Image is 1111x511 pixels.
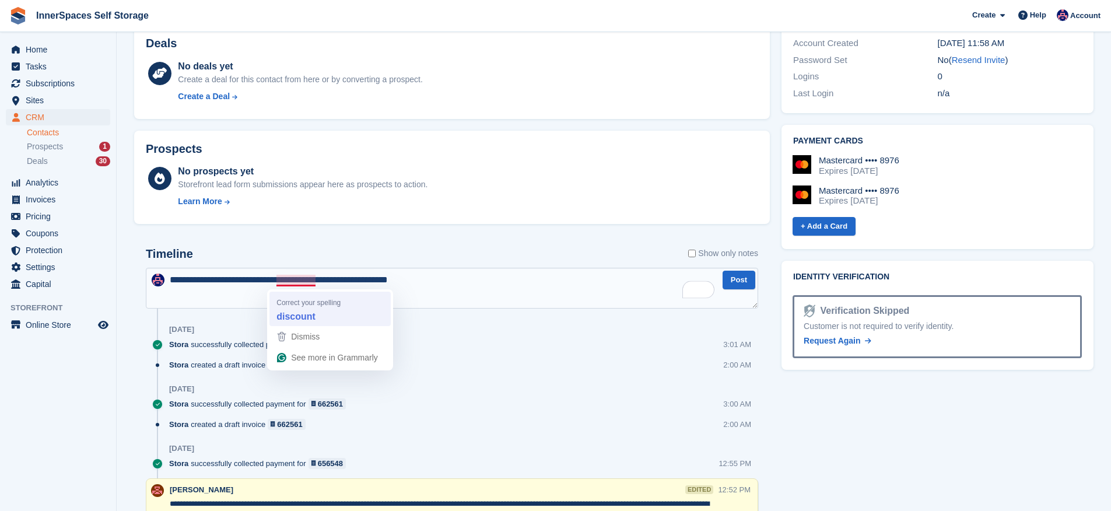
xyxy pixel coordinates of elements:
[815,304,909,318] div: Verification Skipped
[169,339,352,350] div: successfully collected payment for
[804,304,815,317] img: Identity Verification Ready
[309,398,346,409] a: 662561
[793,37,937,50] div: Account Created
[723,419,751,430] div: 2:00 AM
[170,485,233,494] span: [PERSON_NAME]
[318,458,343,469] div: 656548
[6,75,110,92] a: menu
[309,458,346,469] a: 656548
[96,318,110,332] a: Preview store
[26,41,96,58] span: Home
[6,208,110,225] a: menu
[793,136,1082,146] h2: Payment cards
[169,419,188,430] span: Stora
[688,247,758,260] label: Show only notes
[169,325,194,334] div: [DATE]
[938,37,1082,50] div: [DATE] 11:58 AM
[169,359,311,370] div: created a draft invoice
[146,37,177,50] h2: Deals
[26,75,96,92] span: Subscriptions
[793,70,937,83] div: Logins
[169,458,352,469] div: successfully collected payment for
[178,195,427,208] a: Learn More
[6,317,110,333] a: menu
[718,484,751,495] div: 12:52 PM
[268,419,306,430] a: 662561
[169,339,188,350] span: Stora
[804,320,1071,332] div: Customer is not required to verify identity.
[26,174,96,191] span: Analytics
[793,87,937,100] div: Last Login
[169,444,194,453] div: [DATE]
[793,54,937,67] div: Password Set
[26,225,96,242] span: Coupons
[169,419,311,430] div: created a draft invoice
[938,54,1082,67] div: No
[26,208,96,225] span: Pricing
[819,155,899,166] div: Mastercard •••• 8976
[178,90,230,103] div: Create a Deal
[277,419,302,430] div: 662561
[1057,9,1068,21] img: Dominic Hampson
[793,155,811,174] img: Mastercard Logo
[152,274,164,286] img: Dominic Hampson
[99,142,110,152] div: 1
[6,191,110,208] a: menu
[6,225,110,242] a: menu
[6,259,110,275] a: menu
[178,164,427,178] div: No prospects yet
[6,92,110,108] a: menu
[27,156,48,167] span: Deals
[6,242,110,258] a: menu
[793,272,1082,282] h2: Identity verification
[27,141,63,152] span: Prospects
[723,398,751,409] div: 3:00 AM
[685,485,713,494] div: edited
[6,58,110,75] a: menu
[26,109,96,125] span: CRM
[6,276,110,292] a: menu
[96,156,110,166] div: 30
[6,109,110,125] a: menu
[169,458,188,469] span: Stora
[793,217,856,236] a: + Add a Card
[26,276,96,292] span: Capital
[27,155,110,167] a: Deals 30
[27,141,110,153] a: Prospects 1
[169,384,194,394] div: [DATE]
[178,90,422,103] a: Create a Deal
[819,166,899,176] div: Expires [DATE]
[1030,9,1046,21] span: Help
[146,268,758,309] textarea: To enrich screen reader interactions, please activate Accessibility in Grammarly extension settings
[6,174,110,191] a: menu
[9,7,27,24] img: stora-icon-8386f47178a22dfd0bd8f6a31ec36ba5ce8667c1dd55bd0f319d3a0aa187defe.svg
[10,302,116,314] span: Storefront
[719,458,751,469] div: 12:55 PM
[952,55,1005,65] a: Resend Invite
[819,195,899,206] div: Expires [DATE]
[31,6,153,25] a: InnerSpaces Self Storage
[938,70,1082,83] div: 0
[972,9,996,21] span: Create
[26,259,96,275] span: Settings
[178,178,427,191] div: Storefront lead form submissions appear here as prospects to action.
[723,339,751,350] div: 3:01 AM
[688,247,696,260] input: Show only notes
[819,185,899,196] div: Mastercard •••• 8976
[318,398,343,409] div: 662561
[804,335,871,347] a: Request Again
[949,55,1008,65] span: ( )
[6,41,110,58] a: menu
[26,92,96,108] span: Sites
[27,127,110,138] a: Contacts
[1070,10,1101,22] span: Account
[804,336,861,345] span: Request Again
[723,359,751,370] div: 2:00 AM
[178,60,422,73] div: No deals yet
[169,398,352,409] div: successfully collected payment for
[178,73,422,86] div: Create a deal for this contact from here or by converting a prospect.
[169,398,188,409] span: Stora
[178,195,222,208] div: Learn More
[26,58,96,75] span: Tasks
[938,87,1082,100] div: n/a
